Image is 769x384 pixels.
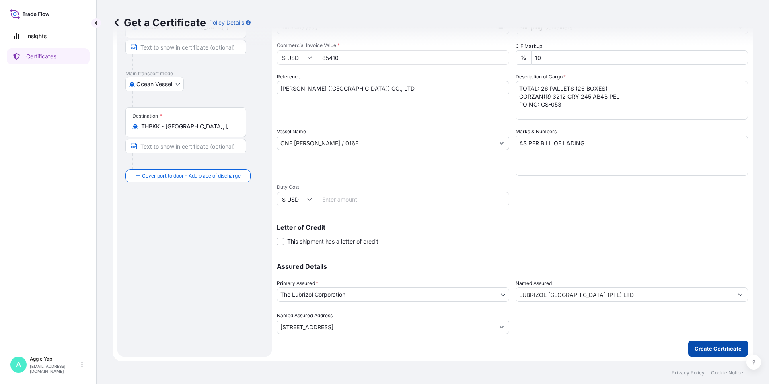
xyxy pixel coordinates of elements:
input: Enter amount [317,50,509,65]
span: This shipment has a letter of credit [287,237,378,246]
p: Create Certificate [695,345,742,353]
p: Assured Details [277,263,748,270]
button: Show suggestions [494,136,509,150]
p: Letter of Credit [277,224,748,231]
span: The Lubrizol Corporation [280,291,345,299]
div: % [516,50,531,65]
input: Text to appear on certificate [125,139,246,153]
input: Named Assured Address [277,320,494,334]
button: Cover port to door - Add place of discharge [125,169,251,182]
input: Destination [141,122,236,130]
label: CIF Markup [516,42,542,50]
a: Certificates [7,48,90,64]
label: Marks & Numbers [516,128,557,136]
div: Destination [132,113,162,119]
a: Privacy Policy [672,370,705,376]
button: Select transport [125,77,184,91]
span: Primary Assured [277,279,318,287]
input: Text to appear on certificate [125,40,246,54]
p: [EMAIL_ADDRESS][DOMAIN_NAME] [30,364,80,374]
p: Main transport mode [125,70,264,77]
input: Enter amount [317,192,509,206]
span: A [16,361,21,369]
button: Show suggestions [494,320,509,334]
button: Show suggestions [733,287,748,302]
span: Commercial Invoice Value [277,42,509,49]
label: Reference [277,73,300,81]
input: Enter percentage between 0 and 24% [531,50,748,65]
input: Type to search vessel name or IMO [277,136,494,150]
button: Create Certificate [688,341,748,357]
span: Duty Cost [277,184,509,190]
p: Get a Certificate [113,16,206,29]
p: Insights [26,32,47,40]
input: Assured Name [516,287,733,302]
span: Cover port to door - Add place of discharge [142,172,241,180]
p: Aggie Yap [30,356,80,362]
a: Cookie Notice [711,370,743,376]
label: Vessel Name [277,128,306,136]
button: The Lubrizol Corporation [277,287,509,302]
label: Named Assured [516,279,552,287]
input: Enter booking reference [277,81,509,95]
p: Certificates [26,52,56,60]
label: Named Assured Address [277,312,333,320]
span: Ocean Vessel [136,80,172,88]
p: Policy Details [209,19,244,27]
label: Description of Cargo [516,73,566,81]
a: Insights [7,28,90,44]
